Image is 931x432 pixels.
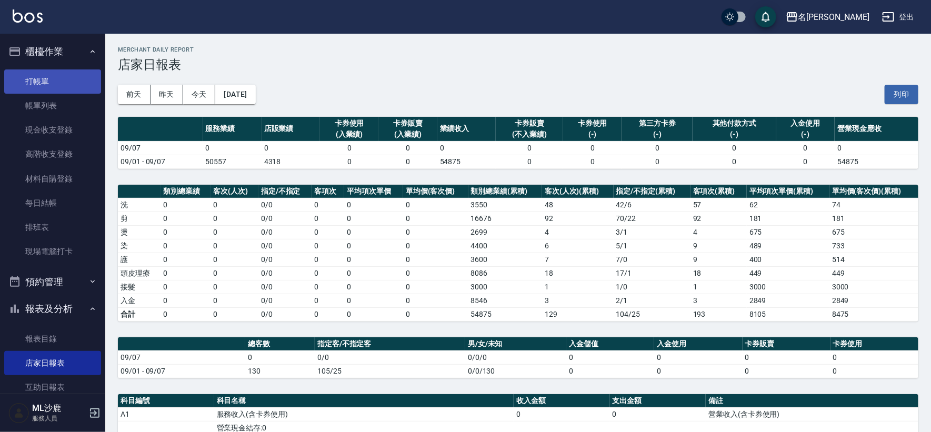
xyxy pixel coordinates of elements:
[312,198,344,212] td: 0
[835,141,918,155] td: 0
[829,307,918,321] td: 8475
[4,239,101,264] a: 現場電腦打卡
[468,253,542,266] td: 3600
[468,266,542,280] td: 8086
[563,141,622,155] td: 0
[566,337,654,351] th: 入金儲值
[542,185,614,198] th: 客次(人次)(累積)
[344,266,403,280] td: 0
[211,212,258,225] td: 0
[320,141,378,155] td: 0
[211,266,258,280] td: 0
[743,337,830,351] th: 卡券販賣
[312,239,344,253] td: 0
[835,117,918,142] th: 營業現金應收
[4,351,101,375] a: 店家日報表
[258,294,312,307] td: 0 / 0
[320,155,378,168] td: 0
[344,212,403,225] td: 0
[118,155,203,168] td: 09/01 - 09/07
[344,225,403,239] td: 0
[258,253,312,266] td: 0 / 0
[4,142,101,166] a: 高階收支登錄
[566,118,619,129] div: 卡券使用
[747,198,829,212] td: 62
[118,46,918,53] h2: Merchant Daily Report
[755,6,776,27] button: save
[690,212,747,225] td: 92
[563,155,622,168] td: 0
[468,198,542,212] td: 3550
[323,129,376,140] div: (入業績)
[312,212,344,225] td: 0
[312,280,344,294] td: 0
[747,225,829,239] td: 675
[614,239,690,253] td: 5 / 1
[706,394,918,408] th: 備註
[542,253,614,266] td: 7
[468,239,542,253] td: 4400
[312,294,344,307] td: 0
[514,394,610,408] th: 收入金額
[118,280,161,294] td: 接髮
[779,118,832,129] div: 入金使用
[315,337,465,351] th: 指定客/不指定客
[610,394,706,408] th: 支出金額
[118,185,918,322] table: a dense table
[624,129,690,140] div: (-)
[118,307,161,321] td: 合計
[378,141,437,155] td: 0
[743,350,830,364] td: 0
[829,225,918,239] td: 675
[403,225,468,239] td: 0
[403,239,468,253] td: 0
[830,350,918,364] td: 0
[4,69,101,94] a: 打帳單
[4,215,101,239] a: 排班表
[885,85,918,104] button: 列印
[468,307,542,321] td: 54875
[403,198,468,212] td: 0
[614,225,690,239] td: 3 / 1
[381,118,434,129] div: 卡券販賣
[693,155,776,168] td: 0
[747,253,829,266] td: 400
[835,155,918,168] td: 54875
[258,212,312,225] td: 0 / 0
[118,266,161,280] td: 頭皮理療
[403,294,468,307] td: 0
[829,212,918,225] td: 181
[211,185,258,198] th: 客次(人次)
[690,280,747,294] td: 1
[622,141,693,155] td: 0
[437,141,496,155] td: 0
[312,307,344,321] td: 0
[203,141,261,155] td: 0
[743,364,830,378] td: 0
[690,307,747,321] td: 193
[690,239,747,253] td: 9
[161,253,211,266] td: 0
[215,85,255,104] button: [DATE]
[161,307,211,321] td: 0
[161,225,211,239] td: 0
[344,239,403,253] td: 0
[782,6,874,28] button: 名[PERSON_NAME]
[4,167,101,191] a: 材料自購登錄
[878,7,918,27] button: 登出
[4,295,101,323] button: 報表及分析
[258,198,312,212] td: 0 / 0
[706,407,918,421] td: 營業收入(含卡券使用)
[747,294,829,307] td: 2849
[542,266,614,280] td: 18
[118,407,214,421] td: A1
[13,9,43,23] img: Logo
[829,239,918,253] td: 733
[312,266,344,280] td: 0
[214,407,514,421] td: 服務收入(含卡券使用)
[315,350,465,364] td: 0/0
[614,266,690,280] td: 17 / 1
[211,225,258,239] td: 0
[258,307,312,321] td: 0/0
[690,198,747,212] td: 57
